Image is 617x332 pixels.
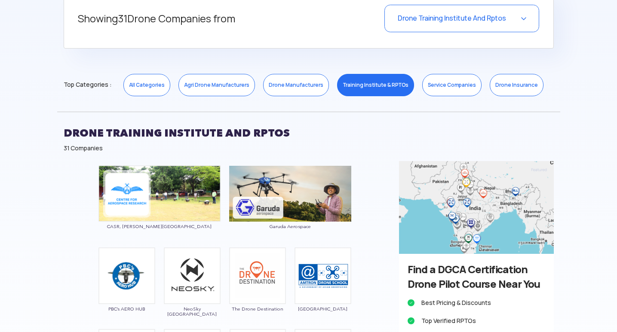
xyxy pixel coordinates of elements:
li: Best Pricing & Discounts [408,297,545,309]
a: Drone Insurance [490,74,543,96]
h5: Showing Drone Companies from [78,5,332,33]
span: 31 [118,12,127,25]
a: Service Companies [422,74,482,96]
h3: Find a DGCA Certification Drone Pilot Course Near You [408,262,545,292]
span: Top Categories : [64,78,111,91]
span: The Drone Destination [229,306,286,311]
a: Garuda Aerospace [229,189,351,228]
img: ic_amtron.png [295,247,351,304]
a: All Categories [123,74,170,96]
span: PBC’s AERO HUB [98,306,155,311]
span: CASR, [PERSON_NAME][GEOGRAPHIC_DATA] [98,224,221,229]
img: ic_dronedestination.png [229,247,286,304]
a: [GEOGRAPHIC_DATA] [295,271,351,311]
img: ic_pbc.png [98,247,155,304]
img: ic_garudarpto_eco.png [229,166,351,222]
span: Drone Training Institute And Rptos [398,14,506,23]
img: img_neosky.png [164,247,221,304]
a: PBC’s AERO HUB [98,271,155,311]
img: bg_advert_training_sidebar.png [399,161,554,254]
h2: DRONE TRAINING INSTITUTE AND RPTOS [64,122,554,144]
a: Drone Manufacturers [263,74,329,96]
img: ic_annauniversity_block.png [98,165,221,222]
li: Top Verified RPTOs [408,315,545,327]
a: Training Institute & RPTOs [337,74,414,96]
div: 31 Companies [64,144,554,152]
a: Agri Drone Manufacturers [178,74,255,96]
a: NeoSky [GEOGRAPHIC_DATA] [164,271,221,316]
span: [GEOGRAPHIC_DATA] [295,306,351,311]
a: The Drone Destination [229,271,286,311]
span: NeoSky [GEOGRAPHIC_DATA] [164,306,221,317]
span: Garuda Aerospace [229,224,351,229]
a: CASR, [PERSON_NAME][GEOGRAPHIC_DATA] [98,189,221,229]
